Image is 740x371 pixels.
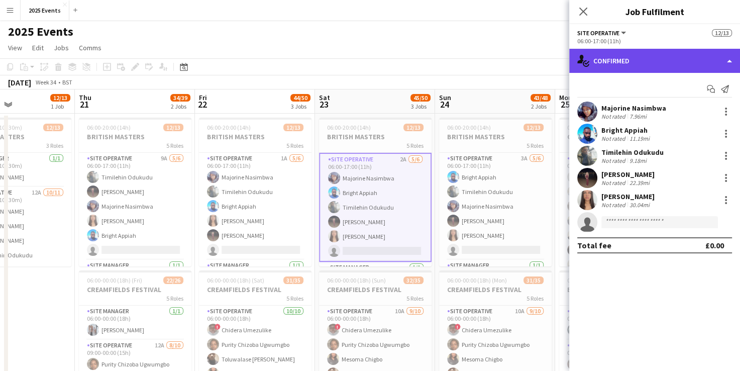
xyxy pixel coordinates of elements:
[438,99,451,110] span: 24
[87,124,131,131] span: 06:00-20:00 (14h)
[447,124,491,131] span: 06:00-20:00 (14h)
[170,94,190,102] span: 34/39
[705,240,724,250] div: £0.00
[577,240,611,250] div: Total fee
[319,285,432,294] h3: CREAMFIELDS FESTIVAL
[327,124,371,131] span: 06:00-20:00 (14h)
[207,276,264,284] span: 06:00-00:00 (18h) (Sat)
[283,276,303,284] span: 31/35
[28,41,48,54] a: Edit
[21,1,69,20] button: 2025 Events
[559,118,672,266] app-job-card: 06:00-12:00 (6h)13/13CREAMFIELDS FESTIVAL3 RolesSite Operative10/1006:00-10:00 (4h)[PERSON_NAME]!...
[319,153,432,262] app-card-role: Site Operative2A5/606:00-17:00 (11h)Majorine NasimbwaBright AppiahTimilehin Odukudu[PERSON_NAME][...
[4,41,26,54] a: View
[319,93,330,102] span: Sat
[410,94,431,102] span: 45/50
[569,5,740,18] h3: Job Fulfilment
[406,295,424,302] span: 5 Roles
[411,103,430,110] div: 3 Jobs
[199,132,311,141] h3: BRITISH MASTERS
[601,126,652,135] div: Bright Appiah
[712,29,732,37] span: 12/13
[79,285,191,294] h3: CREAMFIELDS FESTIVAL
[215,324,221,330] span: !
[627,179,652,187] div: 22.39mi
[439,132,552,141] h3: BRITISH MASTERS
[439,153,552,260] app-card-role: Site Operative3A5/606:00-17:00 (11h)Bright AppiahTimilehin OdukuduMajorine Nasimbwa[PERSON_NAME][...
[403,276,424,284] span: 32/35
[286,295,303,302] span: 5 Roles
[62,78,72,86] div: BST
[87,276,142,284] span: 06:00-00:00 (18h) (Fri)
[577,29,619,37] span: Site Operative
[327,276,386,284] span: 06:00-00:00 (18h) (Sun)
[199,153,311,260] app-card-role: Site Operative1A5/606:00-17:00 (11h)Majorine NasimbwaTimilehin OdukuduBright Appiah[PERSON_NAME][...
[33,78,58,86] span: Week 34
[523,124,544,131] span: 12/13
[601,157,627,164] div: Not rated
[601,192,655,201] div: [PERSON_NAME]
[43,124,63,131] span: 12/13
[77,99,91,110] span: 21
[601,179,627,187] div: Not rated
[163,124,183,131] span: 12/13
[406,142,424,149] span: 5 Roles
[319,118,432,266] app-job-card: 06:00-20:00 (14h)12/13BRITISH MASTERS5 RolesSite Operative2A5/606:00-17:00 (11h)Majorine Nasimbwa...
[46,142,63,149] span: 3 Roles
[559,285,672,294] h3: BRITISH MASTERS
[526,295,544,302] span: 5 Roles
[54,43,69,52] span: Jobs
[290,94,310,102] span: 44/50
[79,132,191,141] h3: BRITISH MASTERS
[163,276,183,284] span: 22/26
[166,295,183,302] span: 5 Roles
[318,99,330,110] span: 23
[79,118,191,266] app-job-card: 06:00-20:00 (14h)12/13BRITISH MASTERS5 RolesSite Operative9A5/606:00-17:00 (11h)Timilehin Odukudu...
[627,135,652,142] div: 11.19mi
[439,285,552,294] h3: CREAMFIELDS FESTIVAL
[8,77,31,87] div: [DATE]
[447,276,507,284] span: 06:00-00:00 (18h) (Mon)
[601,201,627,209] div: Not rated
[79,260,191,294] app-card-role: Site Manager1/1
[601,135,627,142] div: Not rated
[199,260,311,294] app-card-role: Site Manager1/1
[51,103,70,110] div: 1 Job
[166,142,183,149] span: 5 Roles
[283,124,303,131] span: 12/13
[286,142,303,149] span: 5 Roles
[627,201,652,209] div: 30.04mi
[199,93,207,102] span: Fri
[531,94,551,102] span: 43/48
[455,324,461,330] span: !
[439,118,552,266] app-job-card: 06:00-20:00 (14h)12/13BRITISH MASTERS5 RolesSite Operative3A5/606:00-17:00 (11h)Bright AppiahTimi...
[79,43,101,52] span: Comms
[569,49,740,73] div: Confirmed
[50,41,73,54] a: Jobs
[8,43,22,52] span: View
[50,94,70,102] span: 12/13
[559,132,672,141] h3: CREAMFIELDS FESTIVAL
[75,41,105,54] a: Comms
[523,276,544,284] span: 31/35
[197,99,207,110] span: 22
[567,124,608,131] span: 06:00-12:00 (6h)
[567,276,608,284] span: 09:00-16:00 (7h)
[601,170,655,179] div: [PERSON_NAME]
[439,260,552,294] app-card-role: Site Manager1/1
[79,93,91,102] span: Thu
[319,132,432,141] h3: BRITISH MASTERS
[558,99,572,110] span: 25
[601,113,627,120] div: Not rated
[79,153,191,260] app-card-role: Site Operative9A5/606:00-17:00 (11h)Timilehin Odukudu[PERSON_NAME]Majorine Nasimbwa[PERSON_NAME]B...
[79,306,191,340] app-card-role: Site Manager1/106:00-00:00 (18h)[PERSON_NAME]
[577,29,627,37] button: Site Operative
[531,103,550,110] div: 2 Jobs
[199,118,311,266] app-job-card: 06:00-20:00 (14h)12/13BRITISH MASTERS5 RolesSite Operative1A5/606:00-17:00 (11h)Majorine Nasimbwa...
[403,124,424,131] span: 12/13
[171,103,190,110] div: 2 Jobs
